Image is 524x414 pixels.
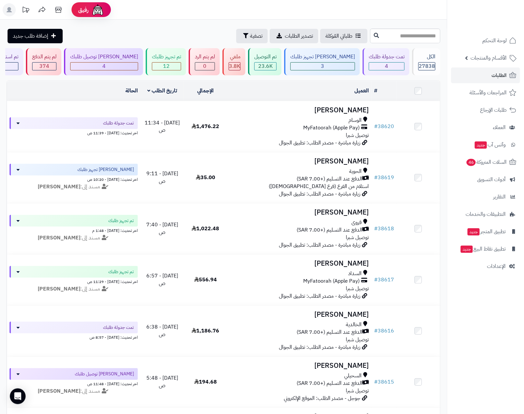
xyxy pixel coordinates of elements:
[192,225,219,233] span: 1,022.48
[290,53,355,61] div: [PERSON_NAME] تجهيز طلبك
[467,159,476,166] span: 46
[221,48,247,75] a: ملغي 3.8K
[38,234,80,242] strong: [PERSON_NAME]
[466,158,507,167] span: السلات المتروكة
[349,168,362,175] span: الحوية
[474,140,506,149] span: وآتس آب
[247,48,283,75] a: تم التوصيل 23.6K
[279,343,360,351] span: زيارة مباشرة - مصدر الطلب: تطبيق الجوال
[320,29,367,43] a: طلباتي المُوكلة
[361,48,411,75] a: تمت جدولة طلبك 4
[374,225,378,233] span: #
[466,210,506,219] span: التطبيقات والخدمات
[374,378,394,386] a: #38615
[344,372,362,380] span: السحيلي
[5,183,143,191] div: مسند إلى:
[303,277,360,285] span: MyFatoorah (Apple Pay)
[103,120,134,126] span: تمت جدولة طلبك
[346,321,362,329] span: الخالدية
[38,285,80,293] strong: [PERSON_NAME]
[325,32,352,40] span: طلباتي المُوكلة
[418,53,435,61] div: الكل
[17,3,34,18] a: تحديثات المنصة
[230,362,369,369] h3: [PERSON_NAME]
[346,336,369,344] span: توصيل شبرا
[38,183,80,191] strong: [PERSON_NAME]
[374,225,394,233] a: #38618
[32,63,56,70] div: 374
[479,17,518,31] img: logo-2.png
[475,141,487,149] span: جديد
[25,48,63,75] a: لم يتم الدفع 374
[451,172,520,187] a: أدوات التسويق
[279,292,360,300] span: زيارة مباشرة - مصدر الطلب: تطبيق الجوال
[146,272,178,287] span: [DATE] - 6:57 ص
[152,53,181,61] div: تم تجهيز طلبك
[5,234,143,242] div: مسند إلى:
[297,329,362,336] span: الدفع عند التسليم (+7.00 SAR)
[354,87,369,95] a: العميل
[71,63,138,70] div: 4
[195,53,215,61] div: لم يتم الرد
[351,219,362,226] span: قروى
[374,276,394,284] a: #38617
[269,182,369,190] span: استلام من الفرع (فرع [DEMOGRAPHIC_DATA])
[451,85,520,101] a: المراجعات والأسئلة
[146,221,178,236] span: [DATE] - 7:40 ص
[70,53,138,61] div: [PERSON_NAME] توصيل طلبك
[346,131,369,139] span: توصيل شبرا
[144,48,187,75] a: تم تجهيز طلبك 12
[229,62,240,70] span: 3.8K
[374,276,378,284] span: #
[192,327,219,335] span: 1,186.76
[5,387,143,395] div: مسند إلى:
[374,327,378,335] span: #
[10,388,26,404] div: Open Intercom Messenger
[10,380,138,387] div: اخر تحديث: [DATE] - 11:48 ص
[187,48,221,75] a: لم يتم الرد 0
[152,63,181,70] div: 12
[492,71,507,80] span: الطلبات
[297,175,362,183] span: الدفع عند التسليم (+7.00 SAR)
[451,137,520,153] a: وآتس آبجديد
[5,285,143,293] div: مسند إلى:
[346,234,369,241] span: توصيل شبرا
[451,241,520,257] a: تطبيق نقاط البيعجديد
[230,311,369,318] h3: [PERSON_NAME]
[374,122,394,130] a: #38620
[346,285,369,292] span: توصيل شبرا
[468,228,480,235] span: جديد
[480,105,507,115] span: طلبات الإرجاع
[284,394,360,402] span: جوجل - مصدر الطلب: الموقع الإلكتروني
[108,217,134,224] span: تم تجهيز طلبك
[303,124,360,132] span: MyFatoorah (Apple Pay)
[461,246,473,253] span: جديد
[279,190,360,198] span: زيارة مباشرة - مصدر الطلب: تطبيق الجوال
[145,119,180,134] span: [DATE] - 11:34 ص
[451,154,520,170] a: السلات المتروكة46
[374,87,377,95] a: #
[250,32,262,40] span: تصفية
[346,387,369,395] span: توصيل شبرا
[125,87,138,95] a: الحالة
[230,260,369,267] h3: [PERSON_NAME]
[39,62,49,70] span: 374
[470,88,507,97] span: المراجعات والأسئلة
[291,63,355,70] div: 3
[451,224,520,239] a: تطبيق المتجرجديد
[75,371,134,377] span: [PERSON_NAME] توصيل طلبك
[369,63,404,70] div: 4
[230,158,369,165] h3: [PERSON_NAME]
[78,6,89,14] span: رفيق
[482,36,507,45] span: لوحة التحكم
[146,323,178,338] span: [DATE] - 6:38 ص
[229,53,241,61] div: ملغي
[10,176,138,182] div: اخر تحديث: [DATE] - 10:20 ص
[279,139,360,147] span: زيارة مباشرة - مصدر الطلب: تطبيق الجوال
[467,227,506,236] span: تطبيق المتجر
[146,170,178,185] span: [DATE] - 9:11 ص
[374,174,394,181] a: #38619
[38,387,80,395] strong: [PERSON_NAME]
[419,62,435,70] span: 27838
[285,32,313,40] span: تصدير الطلبات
